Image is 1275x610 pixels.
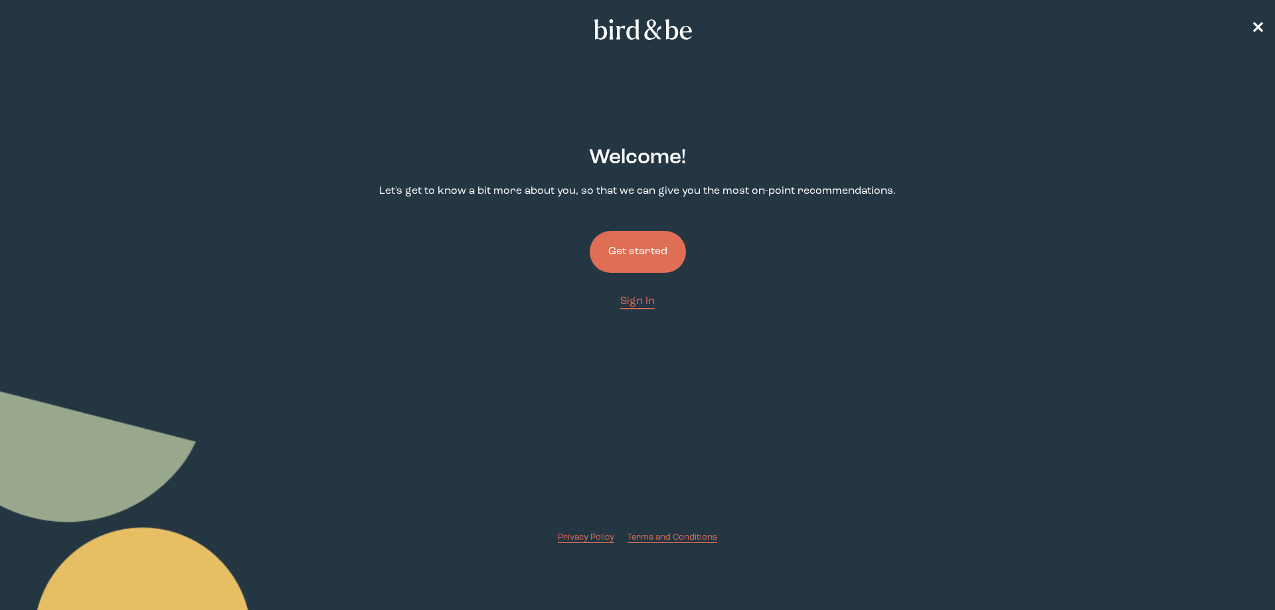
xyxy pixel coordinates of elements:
[379,184,896,199] p: Let's get to know a bit more about you, so that we can give you the most on-point recommendations.
[628,533,717,542] span: Terms and Conditions
[590,231,686,273] button: Get started
[628,531,717,544] a: Terms and Conditions
[590,210,686,294] a: Get started
[620,294,655,309] a: Sign In
[1251,18,1264,41] a: ✕
[558,533,614,542] span: Privacy Policy
[589,143,686,173] h2: Welcome !
[558,531,614,544] a: Privacy Policy
[1209,548,1262,597] iframe: Gorgias live chat messenger
[1251,21,1264,37] span: ✕
[620,296,655,307] span: Sign In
